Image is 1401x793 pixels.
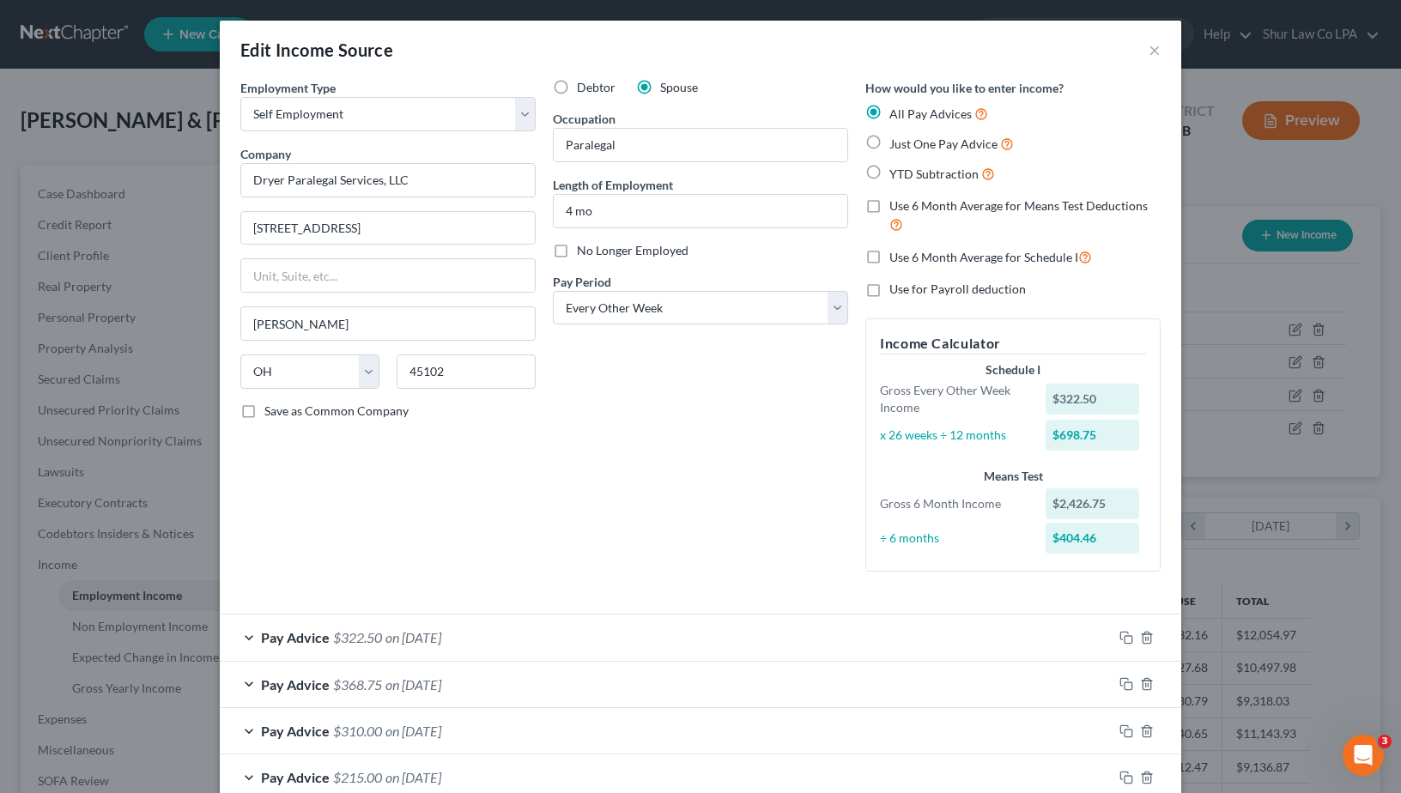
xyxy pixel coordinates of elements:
[397,354,536,389] input: Enter zip...
[333,723,382,739] span: $310.00
[554,195,847,227] input: ex: 2 years
[889,136,998,151] span: Just One Pay Advice
[1378,735,1392,748] span: 3
[333,676,382,693] span: $368.75
[1046,523,1140,554] div: $404.46
[385,629,441,645] span: on [DATE]
[553,275,611,289] span: Pay Period
[871,495,1037,512] div: Gross 6 Month Income
[240,147,291,161] span: Company
[577,80,616,94] span: Debtor
[889,250,1078,264] span: Use 6 Month Average for Schedule I
[240,38,393,62] div: Edit Income Source
[871,427,1037,444] div: x 26 weeks ÷ 12 months
[577,243,688,257] span: No Longer Employed
[871,382,1037,416] div: Gross Every Other Week Income
[553,176,673,194] label: Length of Employment
[880,333,1146,354] h5: Income Calculator
[261,723,330,739] span: Pay Advice
[261,676,330,693] span: Pay Advice
[554,129,847,161] input: --
[865,79,1064,97] label: How would you like to enter income?
[241,259,535,292] input: Unit, Suite, etc...
[889,106,972,121] span: All Pay Advices
[261,629,330,645] span: Pay Advice
[660,80,698,94] span: Spouse
[871,530,1037,547] div: ÷ 6 months
[1149,39,1161,60] button: ×
[264,403,409,418] span: Save as Common Company
[240,163,536,197] input: Search company by name...
[240,81,336,95] span: Employment Type
[241,307,535,340] input: Enter city...
[880,361,1146,378] div: Schedule I
[880,468,1146,485] div: Means Test
[889,281,1026,296] span: Use for Payroll deduction
[385,723,441,739] span: on [DATE]
[1046,384,1140,415] div: $322.50
[1046,488,1140,519] div: $2,426.75
[241,212,535,245] input: Enter address...
[333,629,382,645] span: $322.50
[1046,420,1140,451] div: $698.75
[889,166,979,181] span: YTD Subtraction
[261,769,330,785] span: Pay Advice
[1343,735,1384,776] iframe: Intercom live chat
[553,110,616,128] label: Occupation
[385,769,441,785] span: on [DATE]
[889,198,1148,213] span: Use 6 Month Average for Means Test Deductions
[385,676,441,693] span: on [DATE]
[333,769,382,785] span: $215.00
